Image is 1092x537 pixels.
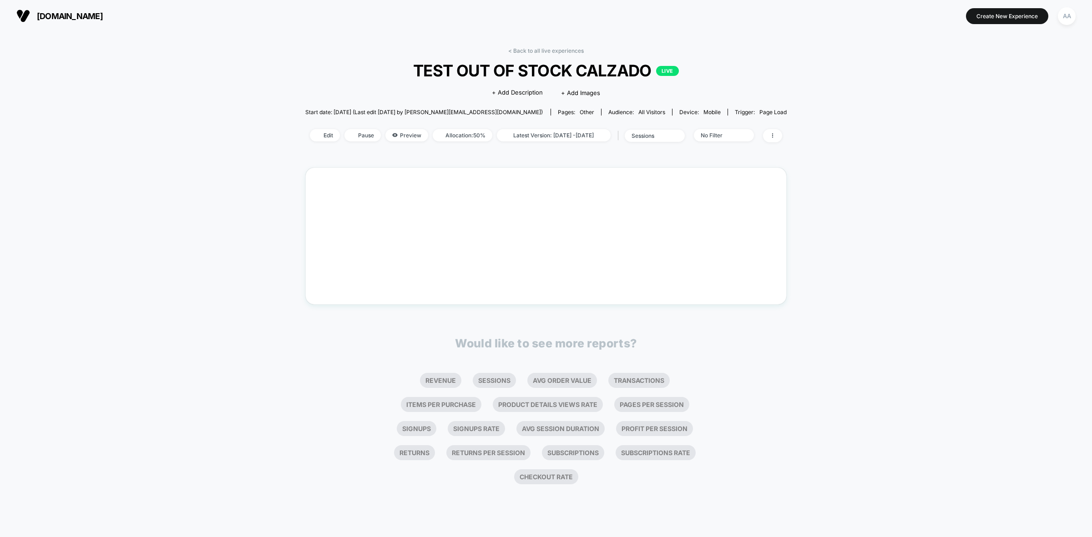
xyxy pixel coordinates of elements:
[656,66,679,76] p: LIVE
[37,11,103,21] span: [DOMAIN_NAME]
[493,397,603,412] li: Product Details Views Rate
[703,109,721,115] span: mobile
[542,445,604,460] li: Subscriptions
[608,109,665,115] div: Audience:
[608,373,670,388] li: Transactions
[1055,7,1078,25] button: AA
[701,132,737,139] div: No Filter
[401,397,481,412] li: Items Per Purchase
[310,129,340,141] span: Edit
[514,469,578,484] li: Checkout Rate
[616,445,696,460] li: Subscriptions Rate
[759,109,787,115] span: Page Load
[394,445,435,460] li: Returns
[561,89,600,96] span: + Add Images
[397,421,436,436] li: Signups
[527,373,597,388] li: Avg Order Value
[16,9,30,23] img: Visually logo
[616,421,693,436] li: Profit Per Session
[672,109,728,115] span: Device:
[632,132,668,139] div: sessions
[638,109,665,115] span: All Visitors
[385,129,428,141] span: Preview
[344,129,381,141] span: Pause
[1058,7,1076,25] div: AA
[614,397,689,412] li: Pages Per Session
[516,421,605,436] li: Avg Session Duration
[305,109,543,115] span: Start date: [DATE] (Last edit [DATE] by [PERSON_NAME][EMAIL_ADDRESS][DOMAIN_NAME])
[448,421,505,436] li: Signups Rate
[492,88,543,97] span: + Add Description
[615,129,625,142] span: |
[580,109,594,115] span: other
[497,129,611,141] span: Latest Version: [DATE] - [DATE]
[446,445,531,460] li: Returns Per Session
[420,373,461,388] li: Revenue
[455,336,637,350] p: Would like to see more reports?
[508,47,584,54] a: < Back to all live experiences
[14,9,106,23] button: [DOMAIN_NAME]
[558,109,594,115] div: Pages:
[433,129,492,141] span: Allocation: 50%
[329,61,763,80] span: TEST OUT OF STOCK CALZADO
[966,8,1048,24] button: Create New Experience
[473,373,516,388] li: Sessions
[735,109,787,115] div: Trigger:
